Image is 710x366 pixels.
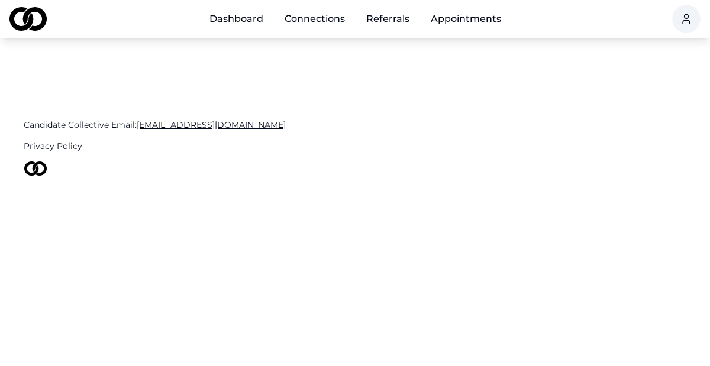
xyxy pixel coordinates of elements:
a: Connections [275,7,354,31]
a: Dashboard [200,7,273,31]
a: Candidate Collective Email:[EMAIL_ADDRESS][DOMAIN_NAME] [24,119,686,131]
img: logo [9,7,47,31]
nav: Main [200,7,511,31]
span: [EMAIL_ADDRESS][DOMAIN_NAME] [137,119,286,130]
a: Referrals [357,7,419,31]
a: Privacy Policy [24,140,686,152]
img: logo [24,161,47,176]
a: Appointments [421,7,511,31]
